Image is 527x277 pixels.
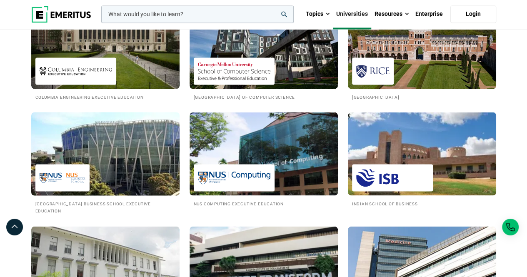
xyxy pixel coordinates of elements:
h2: [GEOGRAPHIC_DATA] [352,93,492,100]
img: National University of Singapore Business School Executive Education [40,168,85,187]
img: Universities We Work With [348,112,496,195]
h2: Columbia Engineering Executive Education [35,93,175,100]
a: Universities We Work With Rice University [GEOGRAPHIC_DATA] [348,5,496,100]
a: Login [450,5,496,23]
a: Universities We Work With Indian School of Business Indian School of Business [348,112,496,207]
img: Universities We Work With [190,5,338,89]
img: Indian School of Business [356,168,429,187]
a: Universities We Work With Carnegie Mellon University School of Computer Science [GEOGRAPHIC_DATA]... [190,5,338,100]
img: Universities We Work With [31,5,180,89]
a: Universities We Work With NUS Computing Executive Education NUS Computing Executive Education [190,112,338,207]
img: Universities We Work With [348,5,496,89]
h2: [GEOGRAPHIC_DATA] Business School Executive Education [35,200,175,214]
h2: [GEOGRAPHIC_DATA] of Computer Science [194,93,334,100]
img: Universities We Work With [190,112,338,195]
a: Universities We Work With National University of Singapore Business School Executive Education [G... [31,112,180,214]
img: Universities We Work With [24,108,187,200]
img: Columbia Engineering Executive Education [40,62,112,80]
a: Universities We Work With Columbia Engineering Executive Education Columbia Engineering Executive... [31,5,180,100]
img: NUS Computing Executive Education [198,168,270,187]
input: woocommerce-product-search-field-0 [101,5,294,23]
img: Carnegie Mellon University School of Computer Science [198,62,270,80]
h2: NUS Computing Executive Education [194,200,334,207]
h2: Indian School of Business [352,200,492,207]
img: Rice University [356,62,390,80]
